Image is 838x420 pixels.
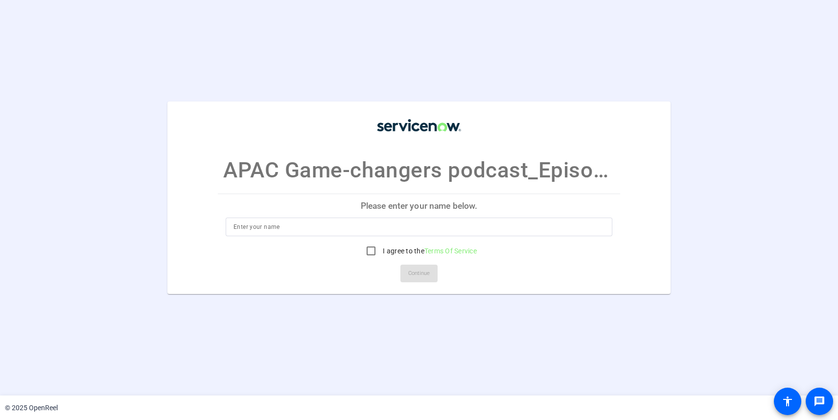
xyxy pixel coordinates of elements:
[782,395,793,407] mat-icon: accessibility
[218,194,620,218] p: Please enter your name below.
[370,111,468,139] img: company-logo
[814,395,825,407] mat-icon: message
[5,403,58,413] div: © 2025 OpenReel
[223,154,615,186] p: APAC Game-changers podcast_Episode 1_Intro retake
[233,221,605,233] input: Enter your name
[381,246,477,256] label: I agree to the
[424,247,477,255] a: Terms Of Service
